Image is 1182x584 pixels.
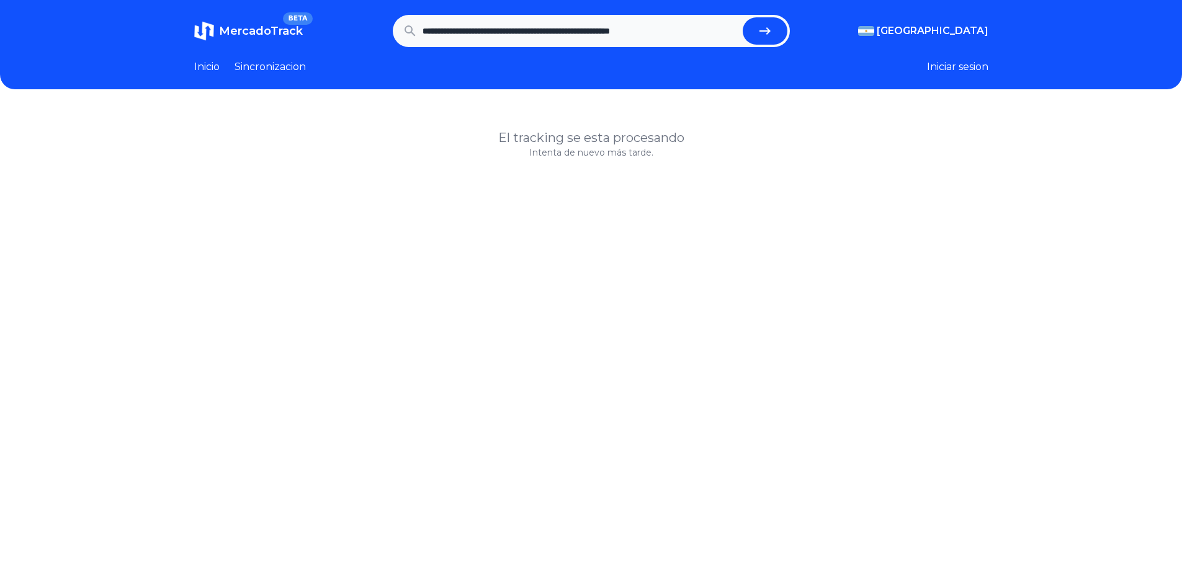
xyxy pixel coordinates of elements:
[219,24,303,38] span: MercadoTrack
[194,21,214,41] img: MercadoTrack
[194,21,303,41] a: MercadoTrackBETA
[877,24,988,38] span: [GEOGRAPHIC_DATA]
[194,60,220,74] a: Inicio
[194,146,988,159] p: Intenta de nuevo más tarde.
[283,12,312,25] span: BETA
[858,24,988,38] button: [GEOGRAPHIC_DATA]
[194,129,988,146] h1: El tracking se esta procesando
[235,60,306,74] a: Sincronizacion
[858,26,874,36] img: Argentina
[927,60,988,74] button: Iniciar sesion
